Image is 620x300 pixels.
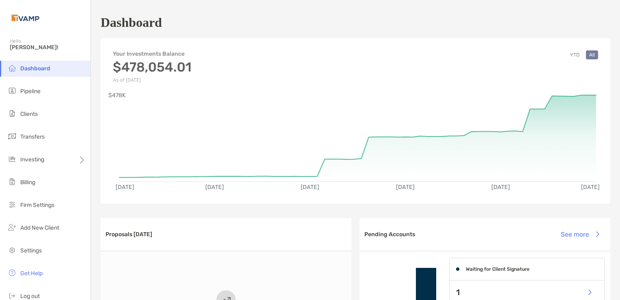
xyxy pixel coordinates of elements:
img: add_new_client icon [7,222,17,232]
span: Billing [20,179,35,186]
span: Transfers [20,133,45,140]
img: investing icon [7,154,17,164]
span: Log out [20,293,40,300]
h1: Dashboard [101,15,162,30]
img: clients icon [7,109,17,118]
img: firm-settings icon [7,200,17,209]
h3: Proposals [DATE] [105,231,152,238]
p: As of [DATE] [113,77,192,83]
span: Get Help [20,270,43,277]
p: 1 [456,287,460,298]
img: settings icon [7,245,17,255]
span: Clients [20,111,38,117]
img: billing icon [7,177,17,187]
img: get-help icon [7,268,17,278]
h3: Pending Accounts [364,231,415,238]
text: [DATE] [116,184,134,191]
img: pipeline icon [7,86,17,96]
h4: Your Investments Balance [113,50,192,57]
span: Firm Settings [20,202,54,209]
span: Dashboard [20,65,50,72]
text: [DATE] [396,184,415,191]
text: [DATE] [491,184,510,191]
button: See more [554,225,605,243]
text: $478K [108,92,126,99]
span: Pipeline [20,88,41,95]
span: [PERSON_NAME]! [10,44,86,51]
img: transfers icon [7,131,17,141]
span: Add New Client [20,224,59,231]
img: Zoe Logo [10,3,41,33]
text: [DATE] [205,184,224,191]
h3: $478,054.01 [113,59,192,75]
text: [DATE] [581,184,600,191]
button: All [586,50,598,59]
span: Settings [20,247,42,254]
h4: Waiting for Client Signature [466,266,530,272]
button: YTD [567,50,583,59]
img: dashboard icon [7,63,17,73]
span: Investing [20,156,44,163]
text: [DATE] [301,184,319,191]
